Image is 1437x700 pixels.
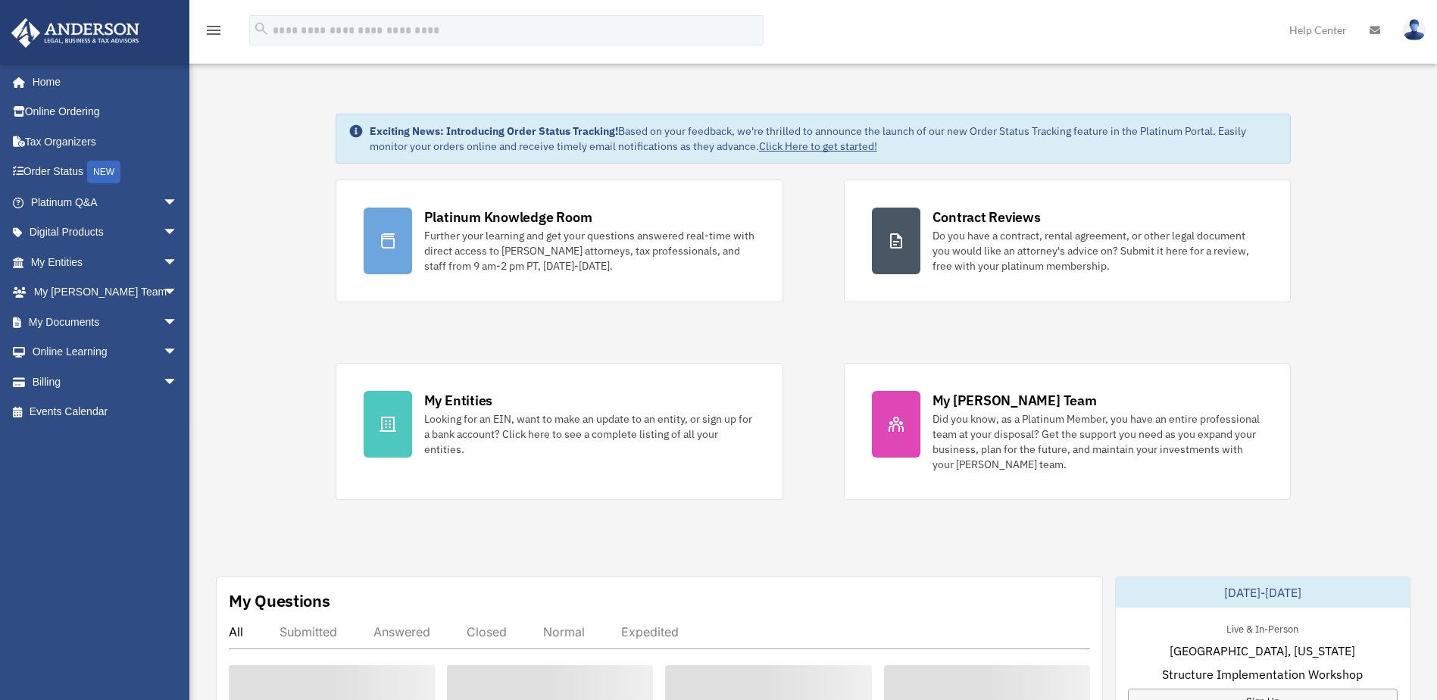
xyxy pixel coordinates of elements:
[1116,577,1410,608] div: [DATE]-[DATE]
[163,187,193,218] span: arrow_drop_down
[11,307,201,337] a: My Documentsarrow_drop_down
[932,411,1264,472] div: Did you know, as a Platinum Member, you have an entire professional team at your disposal? Get th...
[759,139,877,153] a: Click Here to get started!
[932,208,1041,227] div: Contract Reviews
[424,411,755,457] div: Looking for an EIN, want to make an update to an entity, or sign up for a bank account? Click her...
[424,208,592,227] div: Platinum Knowledge Room
[844,363,1292,500] a: My [PERSON_NAME] Team Did you know, as a Platinum Member, you have an entire professional team at...
[11,127,201,157] a: Tax Organizers
[336,363,783,500] a: My Entities Looking for an EIN, want to make an update to an entity, or sign up for a bank accoun...
[11,157,201,188] a: Order StatusNEW
[163,247,193,278] span: arrow_drop_down
[1162,665,1363,683] span: Structure Implementation Workshop
[280,624,337,639] div: Submitted
[424,228,755,273] div: Further your learning and get your questions answered real-time with direct access to [PERSON_NAM...
[163,217,193,248] span: arrow_drop_down
[11,337,201,367] a: Online Learningarrow_drop_down
[373,624,430,639] div: Answered
[11,397,201,427] a: Events Calendar
[11,277,201,308] a: My [PERSON_NAME] Teamarrow_drop_down
[336,180,783,302] a: Platinum Knowledge Room Further your learning and get your questions answered real-time with dire...
[932,228,1264,273] div: Do you have a contract, rental agreement, or other legal document you would like an attorney's ad...
[11,217,201,248] a: Digital Productsarrow_drop_down
[11,67,193,97] a: Home
[370,123,1279,154] div: Based on your feedback, we're thrilled to announce the launch of our new Order Status Tracking fe...
[932,391,1097,410] div: My [PERSON_NAME] Team
[467,624,507,639] div: Closed
[424,391,492,410] div: My Entities
[370,124,618,138] strong: Exciting News: Introducing Order Status Tracking!
[1403,19,1426,41] img: User Pic
[1170,642,1355,660] span: [GEOGRAPHIC_DATA], [US_STATE]
[7,18,144,48] img: Anderson Advisors Platinum Portal
[1214,620,1310,636] div: Live & In-Person
[543,624,585,639] div: Normal
[163,277,193,308] span: arrow_drop_down
[11,247,201,277] a: My Entitiesarrow_drop_down
[11,367,201,397] a: Billingarrow_drop_down
[205,27,223,39] a: menu
[229,589,330,612] div: My Questions
[163,337,193,368] span: arrow_drop_down
[11,97,201,127] a: Online Ordering
[253,20,270,37] i: search
[163,367,193,398] span: arrow_drop_down
[229,624,243,639] div: All
[205,21,223,39] i: menu
[87,161,120,183] div: NEW
[621,624,679,639] div: Expedited
[11,187,201,217] a: Platinum Q&Aarrow_drop_down
[844,180,1292,302] a: Contract Reviews Do you have a contract, rental agreement, or other legal document you would like...
[163,307,193,338] span: arrow_drop_down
